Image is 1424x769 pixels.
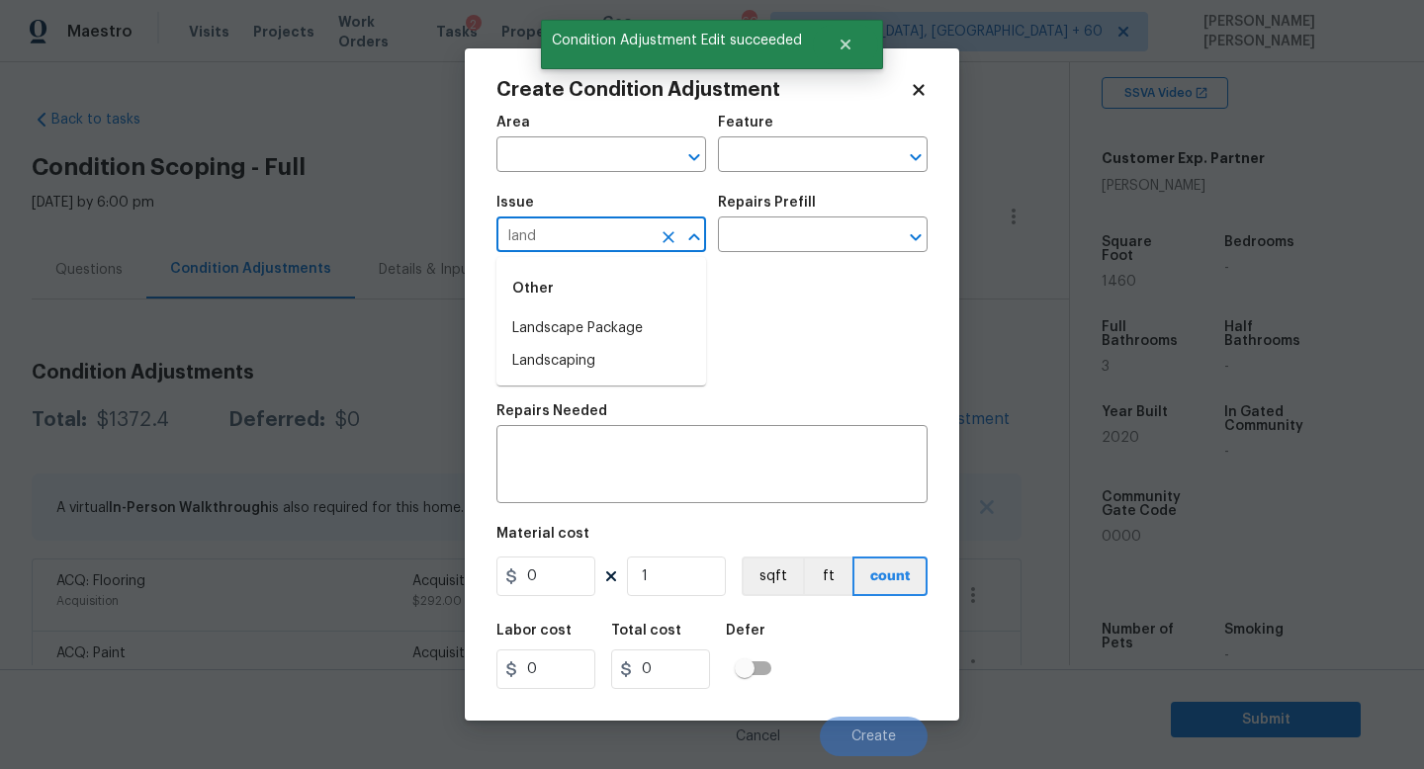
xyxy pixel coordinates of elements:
[902,143,930,171] button: Open
[813,25,878,64] button: Close
[852,556,928,596] button: count
[496,80,910,100] h2: Create Condition Adjustment
[496,196,534,210] h5: Issue
[496,345,706,378] li: Landscaping
[496,265,706,312] div: Other
[820,717,928,756] button: Create
[742,556,803,596] button: sqft
[680,223,708,251] button: Close
[496,116,530,129] h5: Area
[680,143,708,171] button: Open
[655,223,682,251] button: Clear
[496,624,572,638] h5: Labor cost
[496,404,607,418] h5: Repairs Needed
[718,116,773,129] h5: Feature
[611,624,681,638] h5: Total cost
[902,223,930,251] button: Open
[726,624,765,638] h5: Defer
[496,312,706,345] li: Landscape Package
[704,717,812,756] button: Cancel
[803,556,852,596] button: ft
[718,196,816,210] h5: Repairs Prefill
[496,527,589,541] h5: Material cost
[736,729,780,744] span: Cancel
[541,20,813,61] span: Condition Adjustment Edit succeeded
[851,729,896,744] span: Create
